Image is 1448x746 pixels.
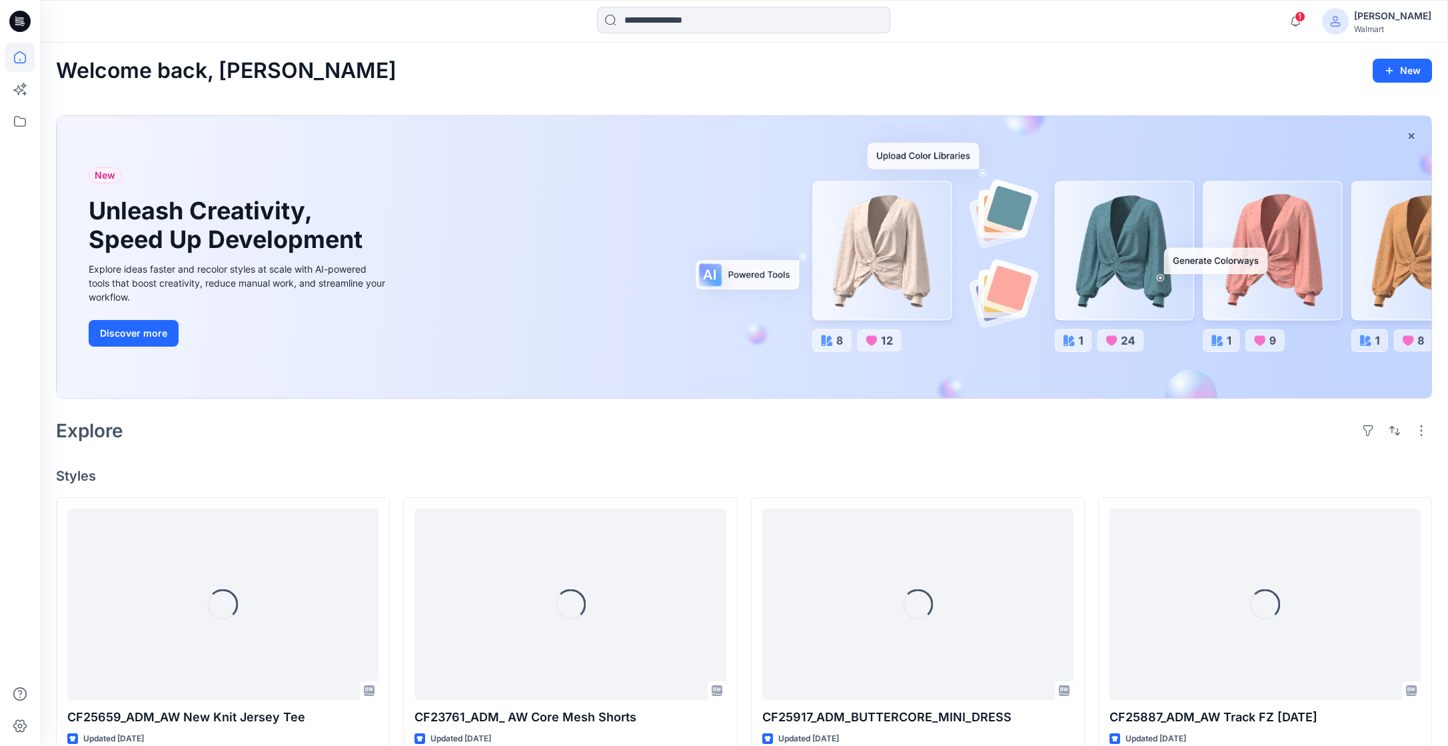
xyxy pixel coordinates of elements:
svg: avatar [1330,16,1341,27]
p: Updated [DATE] [430,732,491,746]
span: 1 [1295,11,1305,22]
p: CF23761_ADM_ AW Core Mesh Shorts [414,708,726,727]
h4: Styles [56,468,1432,484]
a: Discover more [89,320,388,347]
p: CF25659_ADM_AW New Knit Jersey Tee [67,708,378,727]
div: [PERSON_NAME] [1354,8,1431,24]
button: Discover more [89,320,179,347]
h2: Welcome back, [PERSON_NAME] [56,59,396,83]
h2: Explore [56,420,123,441]
div: Explore ideas faster and recolor styles at scale with AI-powered tools that boost creativity, red... [89,262,388,304]
div: Walmart [1354,24,1431,34]
p: Updated [DATE] [778,732,839,746]
h1: Unleash Creativity, Speed Up Development [89,197,368,254]
p: Updated [DATE] [83,732,144,746]
span: New [95,167,115,183]
p: CF25917_ADM_BUTTERCORE_MINI_DRESS [762,708,1074,727]
p: CF25887_ADM_AW Track FZ [DATE] [1109,708,1421,727]
p: Updated [DATE] [1125,732,1186,746]
button: New [1373,59,1432,83]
